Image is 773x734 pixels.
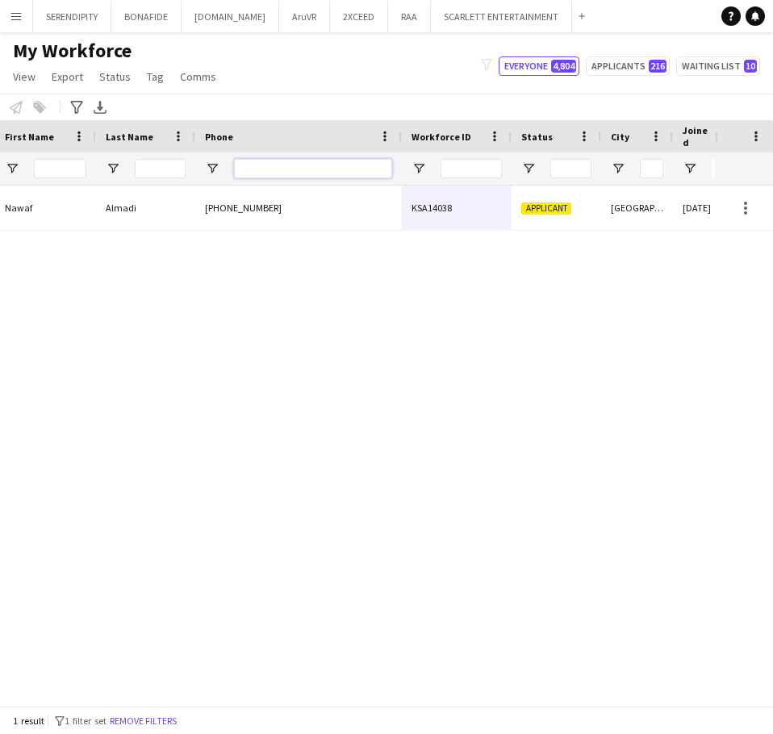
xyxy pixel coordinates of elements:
input: Status Filter Input [550,159,591,178]
button: Open Filter Menu [611,161,625,176]
input: City Filter Input [640,159,663,178]
button: [DOMAIN_NAME] [182,1,279,32]
span: 216 [649,60,666,73]
button: Remove filters [107,712,180,730]
span: Joined [683,124,708,148]
button: Everyone4,804 [499,56,579,76]
input: Workforce ID Filter Input [441,159,502,178]
a: Tag [140,66,170,87]
button: Open Filter Menu [683,161,697,176]
button: 2XCEED [330,1,388,32]
app-action-btn: Export XLSX [90,98,110,117]
input: First Name Filter Input [34,159,86,178]
div: KSA14038 [402,186,512,230]
span: City [611,131,629,143]
div: [DATE] [673,186,757,230]
span: 1 filter set [65,715,107,727]
a: Comms [173,66,223,87]
button: Open Filter Menu [205,161,219,176]
span: Export [52,69,83,84]
a: View [6,66,42,87]
div: [GEOGRAPHIC_DATA] [601,186,673,230]
button: Open Filter Menu [106,161,120,176]
button: SCARLETT ENTERTAINMENT [431,1,572,32]
button: Open Filter Menu [521,161,536,176]
div: [PHONE_NUMBER] [195,186,402,230]
span: Workforce ID [412,131,471,143]
button: Applicants216 [586,56,670,76]
a: Status [93,66,137,87]
span: First Name [5,131,54,143]
span: My Workforce [13,39,132,63]
span: 4,804 [551,60,576,73]
button: Waiting list10 [676,56,760,76]
span: Phone [205,131,233,143]
a: Export [45,66,90,87]
span: 10 [744,60,757,73]
div: Almadi [96,186,195,230]
span: Tag [147,69,164,84]
app-action-btn: Advanced filters [67,98,86,117]
input: Phone Filter Input [234,159,392,178]
span: Comms [180,69,216,84]
button: Open Filter Menu [5,161,19,176]
button: SERENDIPITY [33,1,111,32]
button: Open Filter Menu [412,161,426,176]
span: View [13,69,36,84]
input: Last Name Filter Input [135,159,186,178]
span: Applicant [521,202,571,215]
span: Status [521,131,553,143]
input: Joined Filter Input [712,159,747,178]
span: Status [99,69,131,84]
span: Last Name [106,131,153,143]
button: AruVR [279,1,330,32]
button: RAA [388,1,431,32]
button: BONAFIDE [111,1,182,32]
